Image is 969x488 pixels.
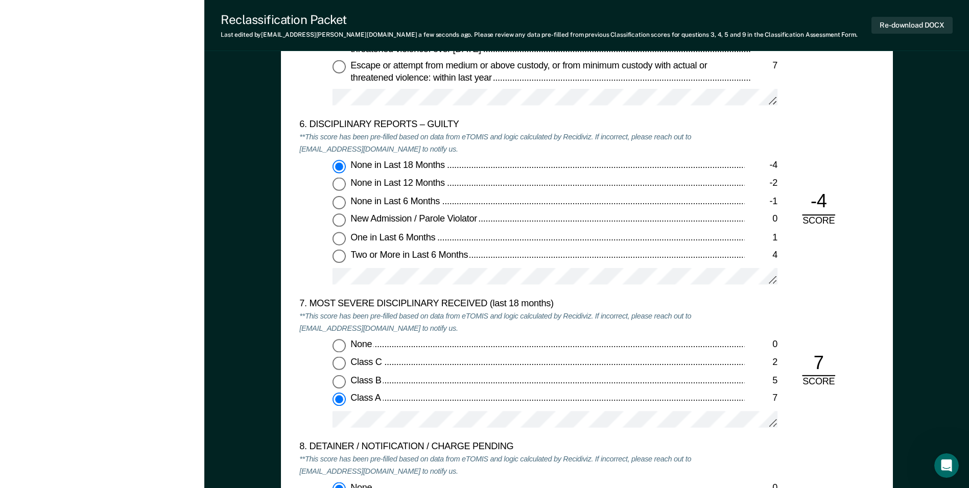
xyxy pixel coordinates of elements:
[350,160,446,170] span: None in Last 18 Months
[744,214,777,226] div: 0
[744,357,777,370] div: 2
[333,339,346,353] input: None0
[299,442,744,454] div: 8. DETAINER / NOTIFICATION / CHARGE PENDING
[333,214,346,227] input: New Admission / Parole Violator0
[333,196,346,209] input: None in Last 6 Months-1
[871,17,953,34] button: Re-download DOCX
[350,178,446,188] span: None in Last 12 Months
[299,299,744,311] div: 7. MOST SEVERE DISCIPLINARY RECEIVED (last 18 months)
[744,196,777,208] div: -1
[350,393,383,403] span: Class A
[350,375,383,385] span: Class B
[350,250,470,260] span: Two or More in Last 6 Months
[221,12,858,27] div: Reclassification Packet
[744,160,777,173] div: -4
[934,453,959,478] iframe: Intercom live chat
[333,232,346,246] input: One in Last 6 Months1
[744,393,777,405] div: 7
[221,31,858,38] div: Last edited by [EMAIL_ADDRESS][PERSON_NAME][DOMAIN_NAME] . Please review any data pre-filled from...
[744,250,777,262] div: 4
[333,178,346,191] input: None in Last 12 Months-2
[751,60,777,72] div: 7
[333,393,346,406] input: Class A7
[333,357,346,371] input: Class C2
[744,375,777,387] div: 5
[333,375,346,388] input: Class B5
[350,60,707,83] span: Escape or attempt from medium or above custody, or from minimum custody with actual or threatened...
[418,31,471,38] span: a few seconds ago
[350,214,479,224] span: New Admission / Parole Violator
[333,250,346,263] input: Two or More in Last 6 Months4
[299,119,744,132] div: 6. DISCIPLINARY REPORTS – GUILTY
[802,352,835,377] div: 7
[333,160,346,174] input: None in Last 18 Months-4
[802,190,835,215] div: -4
[744,339,777,352] div: 0
[350,357,384,368] span: Class C
[333,60,346,74] input: Escape or attempt from medium or above custody, or from minimum custody with actual or threatened...
[299,311,691,333] em: **This score has been pre-filled based on data from eTOMIS and logic calculated by Recidiviz. If ...
[794,377,843,389] div: SCORE
[299,455,691,476] em: **This score has been pre-filled based on data from eTOMIS and logic calculated by Recidiviz. If ...
[744,232,777,245] div: 1
[794,215,843,228] div: SCORE
[350,196,441,206] span: None in Last 6 Months
[299,132,691,154] em: **This score has been pre-filled based on data from eTOMIS and logic calculated by Recidiviz. If ...
[350,232,437,242] span: One in Last 6 Months
[350,339,374,350] span: None
[744,178,777,190] div: -2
